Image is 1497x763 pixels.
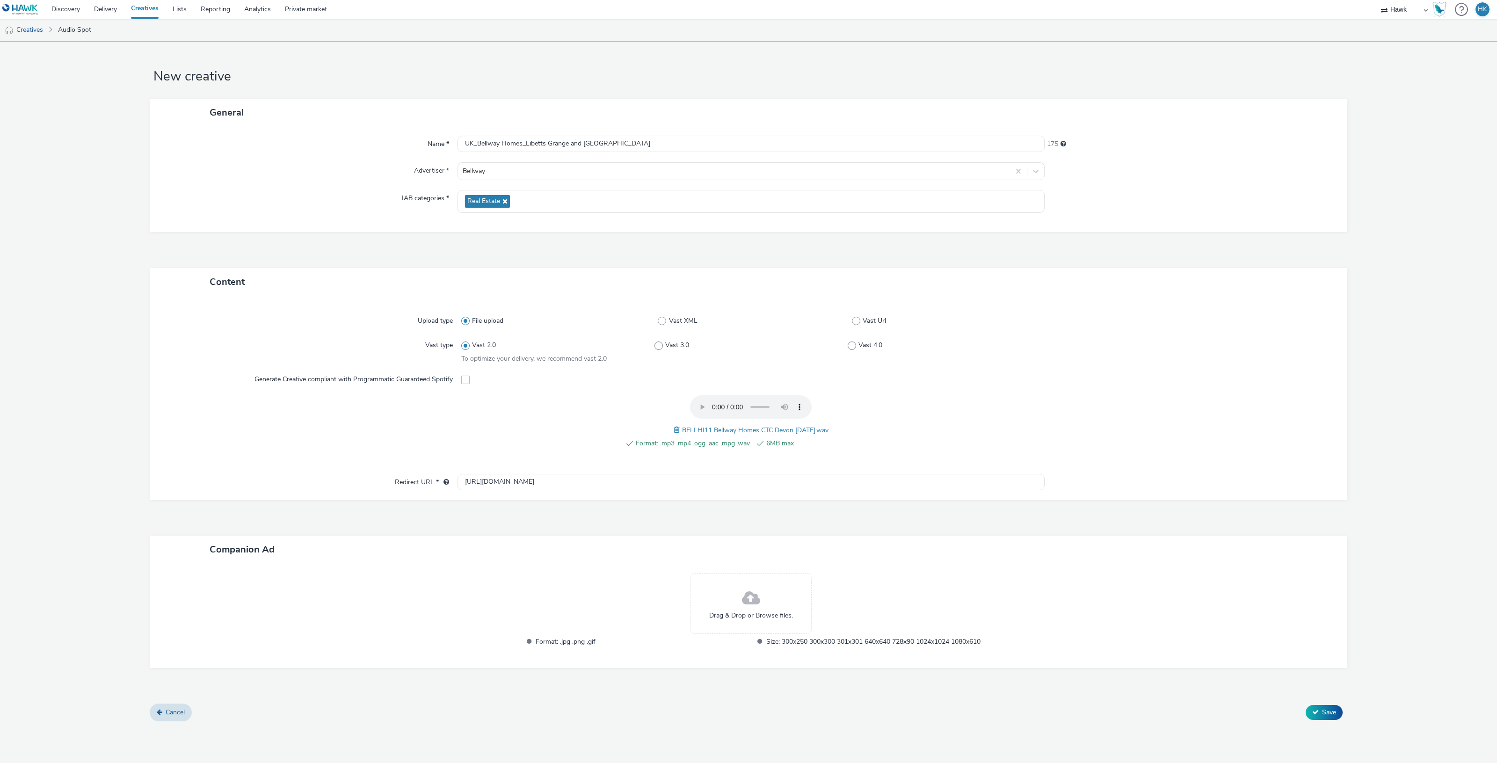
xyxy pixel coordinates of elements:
label: Upload type [414,312,457,326]
a: Hawk Academy [1432,2,1450,17]
span: Content [210,276,245,288]
label: Advertiser * [410,162,453,175]
img: undefined Logo [2,4,38,15]
span: Vast 2.0 [472,341,496,350]
span: General [210,106,244,119]
span: 175 [1047,139,1058,149]
h1: New creative [150,68,1347,86]
img: audio [5,26,14,35]
span: Real Estate [467,197,500,205]
span: File upload [472,316,503,326]
span: Format: .mp3 .mp4 .ogg .aac .mpg .wav [636,438,750,449]
div: HK [1478,2,1487,16]
span: Cancel [166,708,185,717]
img: Hawk Academy [1432,2,1446,17]
span: Vast XML [669,316,698,326]
span: Size: 300x250 300x300 301x301 640x640 728x90 1024x1024 1080x610 [766,636,981,647]
button: Save [1306,705,1343,720]
span: Format: .jpg .png .gif [536,636,750,647]
span: Companion Ad [210,543,275,556]
span: Drag & Drop or Browse files. [709,611,793,620]
label: Generate Creative compliant with Programmatic Guaranteed Spotify [251,371,457,384]
input: url... [458,474,1045,490]
div: Maximum 255 characters [1061,139,1066,149]
label: Name * [424,136,453,149]
span: BELLHI11 Bellway Homes CTC Devon [DATE].wav [682,426,828,435]
a: Cancel [150,704,192,721]
span: Vast Url [863,316,886,326]
label: Redirect URL * [391,474,453,487]
div: URL will be used as a validation URL with some SSPs and it will be the redirection URL of your cr... [439,478,449,487]
span: To optimize your delivery, we recommend vast 2.0 [461,354,607,363]
span: Vast 4.0 [858,341,882,350]
label: Vast type [421,337,457,350]
span: Save [1322,708,1336,717]
span: 6MB max [766,438,880,449]
label: IAB categories * [398,190,453,203]
a: Audio Spot [53,19,96,41]
span: Vast 3.0 [665,341,689,350]
input: Name [458,136,1045,152]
